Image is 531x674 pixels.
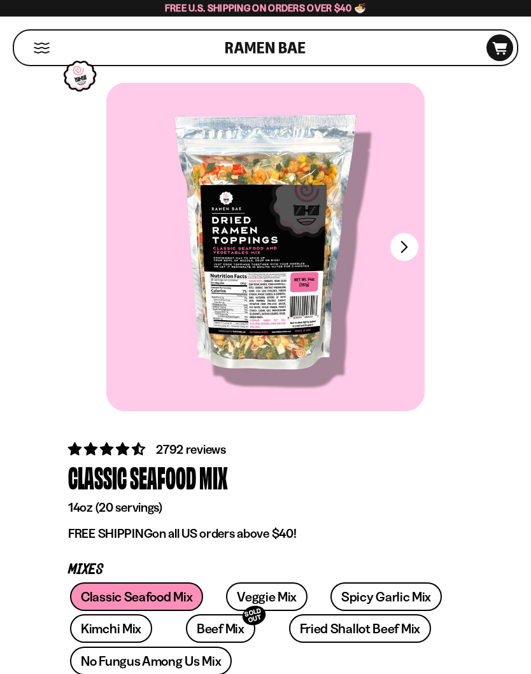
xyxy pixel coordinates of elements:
[186,614,255,643] a: Beef MixSOLD OUT
[199,459,228,496] div: Mix
[390,233,418,261] button: Next
[156,442,226,457] span: 2792 reviews
[68,526,463,542] p: on all US orders above $40!
[68,500,463,516] p: 14oz (20 servings)
[130,459,196,496] div: Seafood
[68,459,127,496] div: Classic
[68,526,152,541] strong: FREE SHIPPING
[165,2,367,14] span: Free U.S. Shipping on Orders over $40 🍜
[240,603,268,628] div: SOLD OUT
[68,441,148,457] span: 4.68 stars
[289,614,431,643] a: Fried Shallot Beef Mix
[33,43,50,53] button: Mobile Menu Trigger
[226,582,308,611] a: Veggie Mix
[68,564,463,576] p: Mixes
[330,582,442,611] a: Spicy Garlic Mix
[70,614,152,643] a: Kimchi Mix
